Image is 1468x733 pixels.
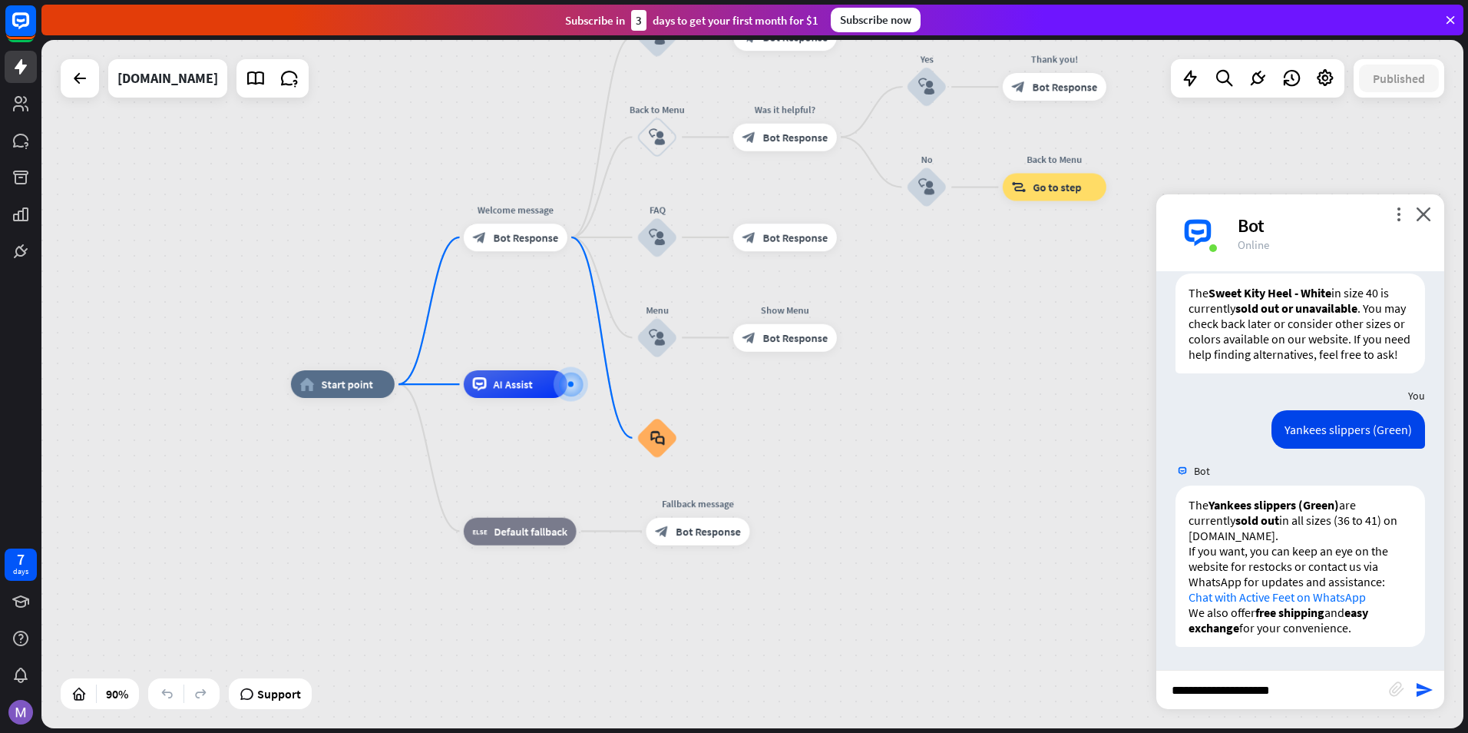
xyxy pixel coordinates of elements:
div: Show Menu [722,303,847,317]
i: home_2 [300,377,315,391]
div: FAQ [616,203,699,217]
span: Bot Response [494,231,559,244]
span: You [1408,389,1425,403]
p: If you want, you can keep an eye on the website for restocks or contact us via WhatsApp for updat... [1189,543,1412,605]
p: The are currently in all sizes (36 to 41) on [DOMAIN_NAME]. [1189,497,1412,543]
div: 7 [17,552,25,566]
a: Chat with Active Feet on WhatsApp [1189,589,1366,605]
strong: sold out [1235,512,1279,528]
i: block_user_input [649,229,666,246]
i: block_user_input [918,179,935,196]
span: Bot Response [1033,80,1098,94]
span: Bot Response [763,30,828,44]
i: more_vert [1391,207,1406,221]
div: Welcome message [453,203,577,217]
span: Bot Response [763,231,828,244]
i: close [1416,207,1431,221]
strong: easy exchange [1189,605,1368,635]
div: Was it helpful? [722,102,847,116]
i: block_bot_response [742,231,756,244]
div: No [885,153,968,167]
span: Bot Response [763,330,828,344]
div: Yankees slippers (Green) [1271,410,1425,449]
div: Back to Menu [616,102,699,116]
span: AI Assist [494,377,533,391]
div: 3 [631,10,646,31]
div: days [13,566,28,577]
div: Thank you! [992,52,1116,66]
div: Bot [1238,214,1426,237]
button: Open LiveChat chat widget [12,6,58,52]
strong: Yankees slippers (Green) [1208,497,1339,512]
i: block_fallback [473,524,488,538]
button: Published [1359,65,1439,92]
div: Subscribe in days to get your first month for $1 [565,10,818,31]
span: Support [257,682,301,706]
div: Yes [885,52,968,66]
i: block_user_input [649,329,666,346]
i: send [1415,681,1433,699]
strong: Sweet Kity Heel - White [1208,285,1331,300]
span: Bot Response [763,130,828,144]
i: block_bot_response [1012,80,1026,94]
span: Default fallback [494,524,567,538]
span: Bot Response [676,524,741,538]
i: block_bot_response [655,524,669,538]
i: block_faq [650,430,664,446]
i: block_bot_response [742,330,756,344]
i: block_bot_response [742,30,756,44]
span: Go to step [1033,181,1081,194]
p: The in size 40 is currently . You may check back later or consider other sizes or colors availabl... [1189,285,1412,362]
a: 7 days [5,549,37,581]
div: Fallback message [636,496,760,510]
i: block_goto [1012,181,1027,194]
div: activefeet.net [117,59,218,98]
strong: sold out or unavailable [1235,300,1357,316]
strong: free shipping [1255,605,1324,620]
i: block_bot_response [742,130,756,144]
p: We also offer and for your convenience. [1189,605,1412,635]
div: Menu [616,303,699,317]
div: Subscribe now [831,8,921,32]
i: block_bot_response [473,231,487,244]
span: Bot [1194,464,1210,478]
i: block_user_input [649,28,666,45]
div: 90% [101,682,133,706]
span: Start point [321,377,373,391]
i: block_attachment [1389,682,1404,697]
div: Online [1238,237,1426,252]
i: block_user_input [649,128,666,145]
div: Back to Menu [992,153,1116,167]
i: block_user_input [918,78,935,95]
